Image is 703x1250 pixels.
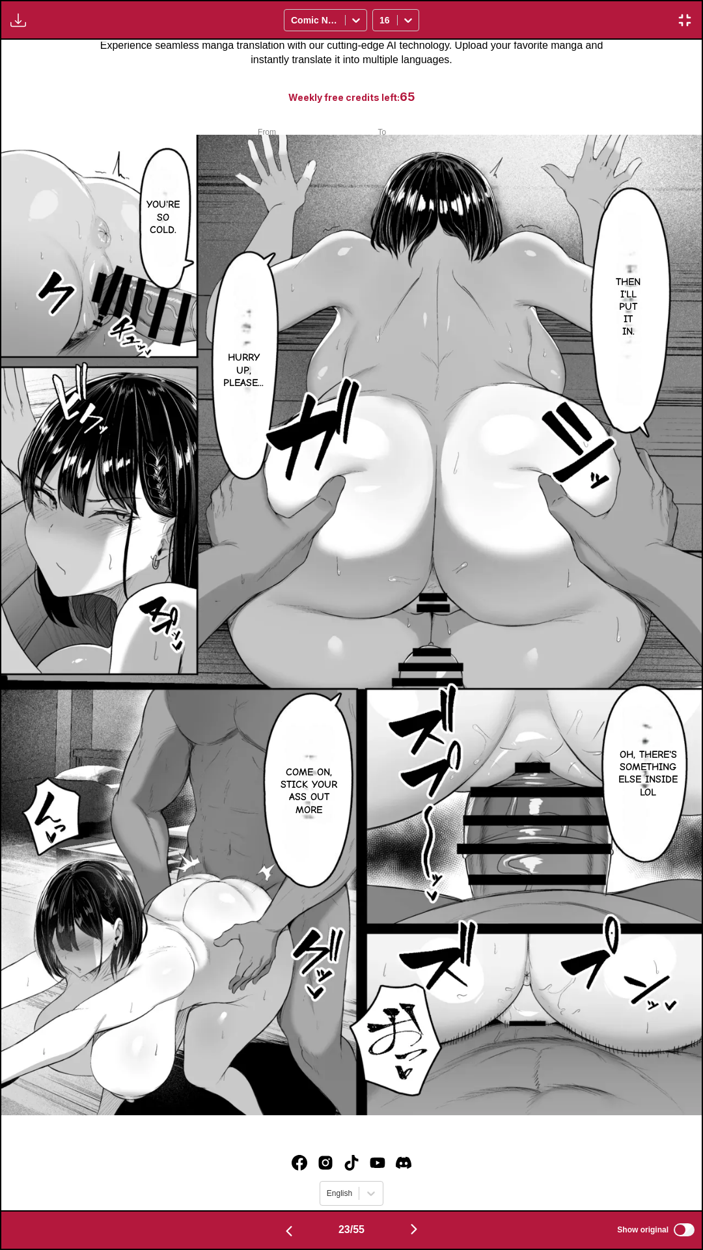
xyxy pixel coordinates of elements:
img: Manga Panel [1,135,702,1115]
p: Then i'll put it in. [613,273,643,341]
span: 23 / 55 [338,1224,365,1236]
img: Download translated images [10,12,26,28]
p: Hurry up, please... [221,349,266,392]
p: Come on, stick your ass out more [278,764,340,819]
input: Show original [674,1223,695,1236]
p: Oh, there's something else inside lol [616,746,680,801]
img: Previous page [281,1223,297,1239]
span: Show original [617,1225,669,1234]
p: You're so cold. [144,196,182,239]
img: Next page [406,1221,422,1237]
